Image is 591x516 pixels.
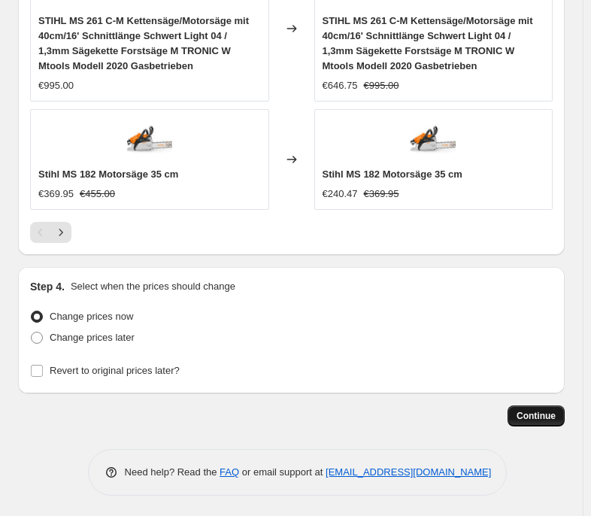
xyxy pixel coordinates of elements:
[326,466,491,478] a: [EMAIL_ADDRESS][DOMAIN_NAME]
[323,15,533,71] span: STIHL MS 261 C-M Kettensäge/Motorsäge mit 40cm/16' Schnittlänge Schwert Light 04 / 1,3mm Sägekett...
[38,78,74,93] div: €995.00
[38,168,178,180] span: Stihl MS 182 Motorsäge 35 cm
[30,279,65,294] h2: Step 4.
[50,311,133,322] span: Change prices now
[323,187,358,202] div: €240.47
[80,187,115,202] strike: €455.00
[411,117,456,162] img: 411ZuWziReL_80x.jpg
[364,78,399,93] strike: €995.00
[239,466,326,478] span: or email support at
[323,168,462,180] span: Stihl MS 182 Motorsäge 35 cm
[220,466,239,478] a: FAQ
[38,15,249,71] span: STIHL MS 261 C-M Kettensäge/Motorsäge mit 40cm/16' Schnittlänge Schwert Light 04 / 1,3mm Sägekett...
[323,78,358,93] div: €646.75
[50,332,135,343] span: Change prices later
[127,117,172,162] img: 411ZuWziReL_80x.jpg
[364,187,399,202] strike: €369.95
[508,405,565,426] button: Continue
[50,222,71,243] button: Next
[30,222,71,243] nav: Pagination
[517,410,556,422] span: Continue
[71,279,235,294] p: Select when the prices should change
[38,187,74,202] div: €369.95
[50,365,180,376] span: Revert to original prices later?
[125,466,220,478] span: Need help? Read the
